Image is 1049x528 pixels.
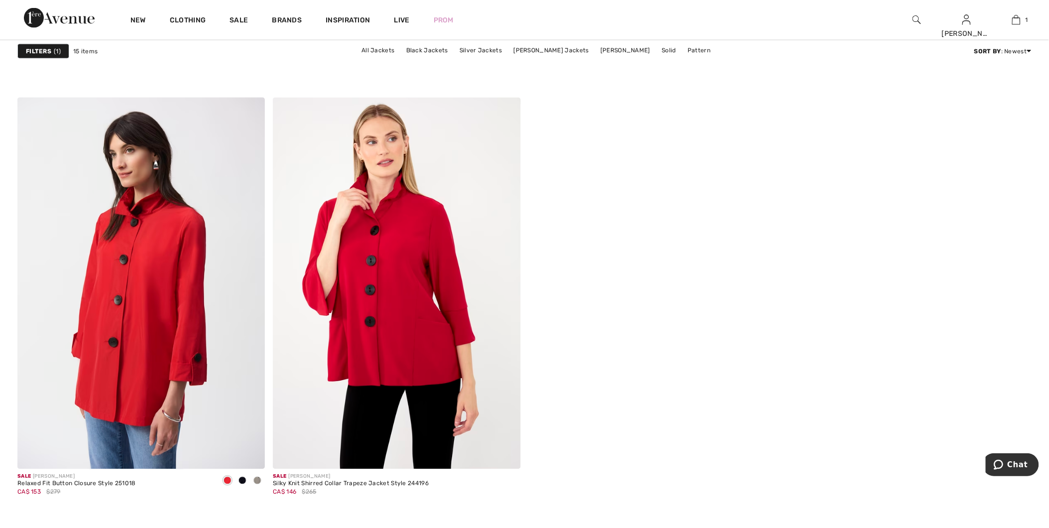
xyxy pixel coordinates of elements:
a: Clothing [170,16,206,26]
a: Brands [272,16,302,26]
a: Solid [657,44,681,57]
a: Live [394,15,410,25]
span: Sale [17,474,31,480]
span: 1 [1026,15,1028,24]
span: 1 [54,47,61,56]
a: All Jackets [356,44,399,57]
span: $279 [46,488,60,497]
div: Silky Knit Shirred Collar Trapeze Jacket Style 244196 [273,481,429,488]
iframe: Opens a widget where you can chat to one of our agents [986,453,1039,478]
a: Prom [434,15,454,25]
div: Radiant red [220,473,235,490]
a: [PERSON_NAME] Jackets [509,44,594,57]
div: : Newest [974,47,1032,56]
img: My Info [962,14,971,26]
img: My Bag [1012,14,1021,26]
a: Silky Knit Shirred Collar Trapeze Jacket Style 244196. Lipstick Red 173 [273,98,520,469]
strong: Filters [26,47,51,56]
img: 1ère Avenue [24,8,95,28]
a: Sign In [962,15,971,24]
a: Sale [230,16,248,26]
span: $265 [302,488,317,497]
a: Silver Jackets [455,44,507,57]
span: Sale [273,474,286,480]
span: CA$ 146 [273,489,296,496]
a: [PERSON_NAME] [595,44,655,57]
div: Relaxed Fit Button Closure Style 251018 [17,481,136,488]
img: search the website [913,14,921,26]
strong: Sort By [974,48,1001,55]
a: 1 [992,14,1041,26]
a: Pattern [683,44,715,57]
a: New [130,16,146,26]
div: [PERSON_NAME] [942,28,991,39]
span: 15 items [73,47,98,56]
span: Inspiration [326,16,370,26]
img: Relaxed Fit Button Closure Style 251018. Radiant red [17,98,265,469]
div: Midnight Blue [235,473,250,490]
div: [PERSON_NAME] [17,473,136,481]
div: [PERSON_NAME] [273,473,429,481]
span: CA$ 153 [17,489,41,496]
a: Black Jackets [401,44,453,57]
div: Moonstone [250,473,265,490]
